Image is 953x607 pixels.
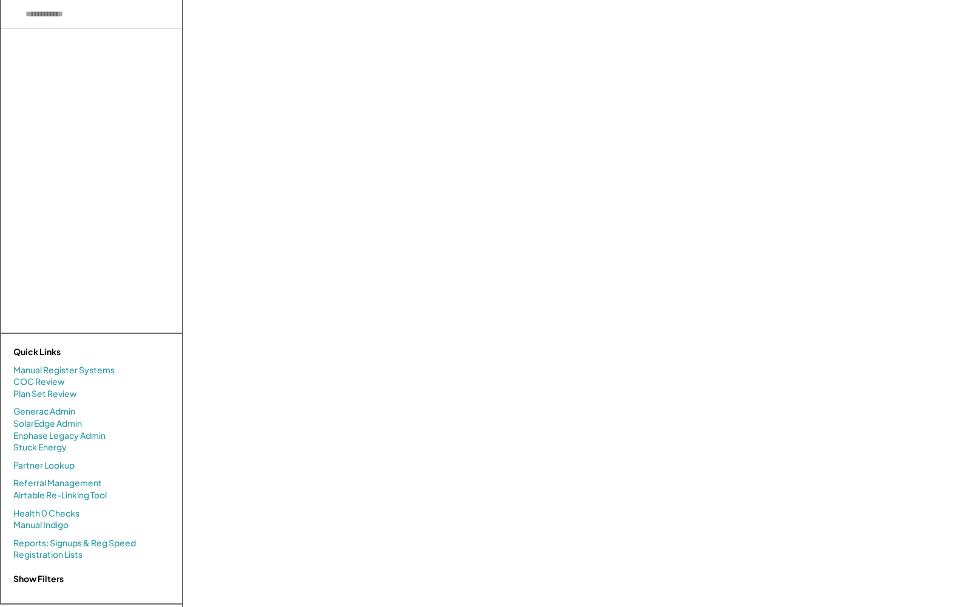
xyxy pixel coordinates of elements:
a: Airtable Re-Linking Tool [13,489,107,501]
a: Referral Management [13,477,102,489]
a: Reports: Signups & Reg Speed [13,537,136,549]
a: Plan Set Review [13,388,77,400]
a: Enphase Legacy Admin [13,430,106,442]
div: Quick Links [13,346,135,358]
a: Manual Register Systems [13,364,115,376]
a: Health 0 Checks [13,507,79,520]
a: Generac Admin [13,405,75,418]
strong: Show Filters [13,573,64,584]
a: Registration Lists [13,549,83,561]
a: Stuck Energy [13,441,67,453]
a: SolarEdge Admin [13,418,82,430]
a: Manual Indigo [13,519,69,531]
a: COC Review [13,376,65,388]
a: Partner Lookup [13,459,75,472]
